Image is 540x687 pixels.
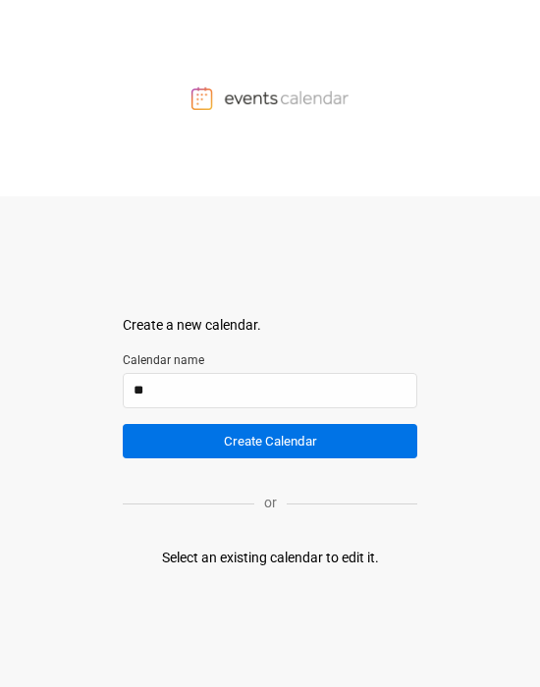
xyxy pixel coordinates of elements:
[123,351,417,369] label: Calendar name
[123,315,417,336] div: Create a new calendar.
[162,548,379,568] div: Select an existing calendar to edit it.
[191,86,349,110] img: Events Calendar
[254,493,287,513] p: or
[123,424,417,458] button: Create Calendar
